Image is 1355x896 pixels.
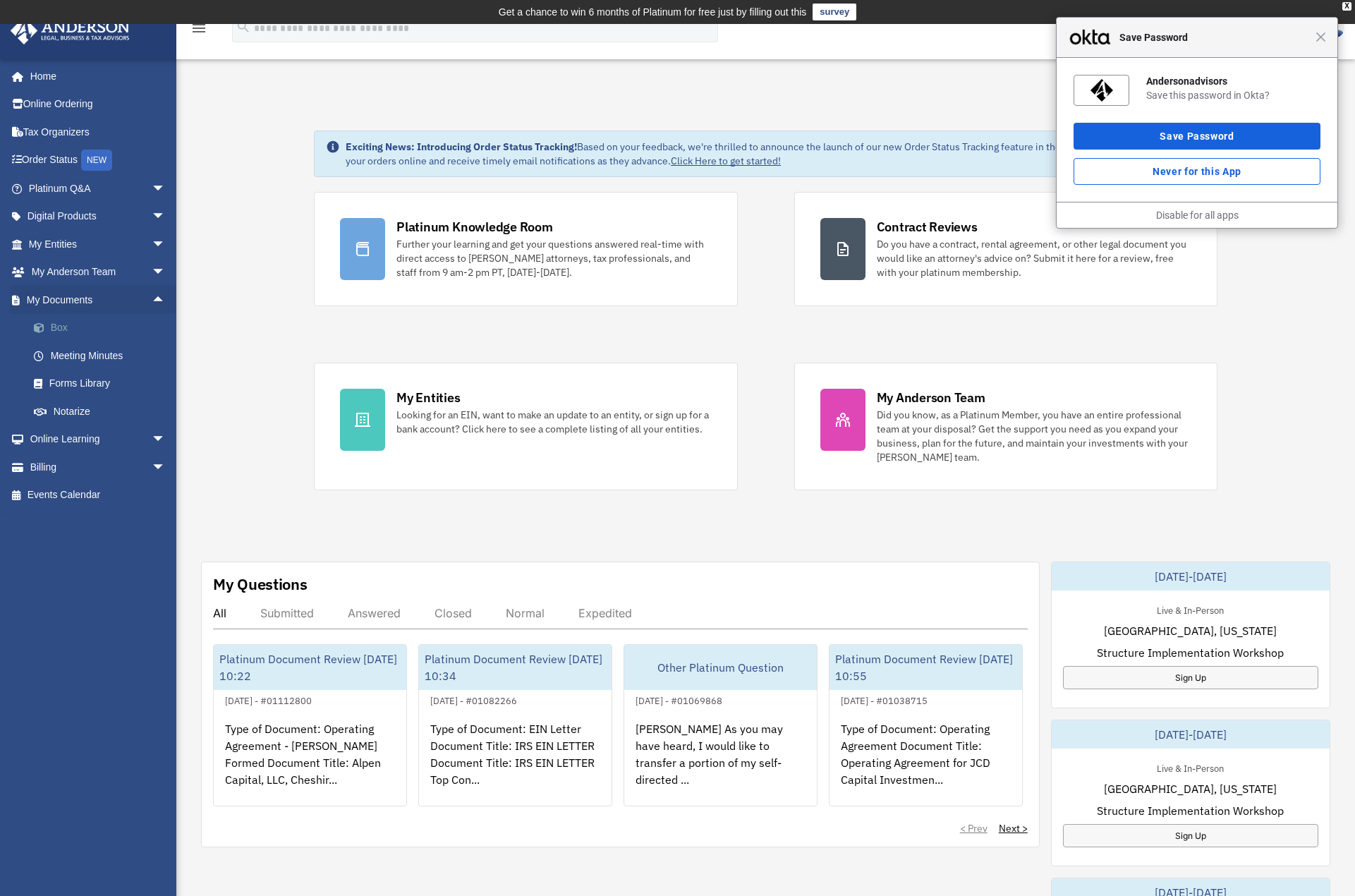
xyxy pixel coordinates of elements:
[213,606,226,620] div: All
[999,821,1028,835] a: Next >
[396,237,711,279] div: Further your learning and get your questions answered real-time with direct access to [PERSON_NAM...
[260,606,314,620] div: Submitted
[877,389,985,406] div: My Anderson Team
[396,218,553,236] div: Platinum Knowledge Room
[10,174,187,202] a: Platinum Q&Aarrow_drop_down
[20,314,187,342] a: Box
[6,17,134,44] img: Anderson Advisors Platinum Portal
[10,453,187,481] a: Billingarrow_drop_down
[214,645,406,690] div: Platinum Document Review [DATE] 10:22
[624,692,734,707] div: [DATE] - #01069868
[794,363,1217,490] a: My Anderson Team Did you know, as a Platinum Member, you have an entire professional team at your...
[877,218,978,236] div: Contract Reviews
[20,397,187,425] a: Notarize
[671,155,781,167] a: Click Here to get started!
[10,118,187,146] a: Tax Organizers
[1052,562,1330,591] div: [DATE]-[DATE]
[1104,622,1277,639] span: [GEOGRAPHIC_DATA], [US_STATE]
[10,258,187,286] a: My Anderson Teamarrow_drop_down
[396,408,711,436] div: Looking for an EIN, want to make an update to an entity, or sign up for a bank account? Click her...
[830,709,1022,819] div: Type of Document: Operating Agreement Document Title: Operating Agreement for JCD Capital Investm...
[1342,2,1351,11] div: close
[813,4,856,20] a: survey
[10,202,187,231] a: Digital Productsarrow_drop_down
[152,286,180,315] span: arrow_drop_up
[152,258,180,287] span: arrow_drop_down
[314,363,737,490] a: My Entities Looking for an EIN, want to make an update to an entity, or sign up for a bank accoun...
[1090,79,1113,102] img: nr4NPwAAAAZJREFUAwAwEkJbZx1BKgAAAABJRU5ErkJggg==
[829,644,1023,806] a: Platinum Document Review [DATE] 10:55[DATE] - #01038715Type of Document: Operating Agreement Docu...
[419,709,612,819] div: Type of Document: EIN Letter Document Title: IRS EIN LETTER Document Title: IRS EIN LETTER Top Co...
[794,192,1217,306] a: Contract Reviews Do you have a contract, rental agreement, or other legal document you would like...
[152,174,180,203] span: arrow_drop_down
[152,202,180,231] span: arrow_drop_down
[10,90,187,119] a: Online Ordering
[348,606,401,620] div: Answered
[1074,123,1320,150] button: Save Password
[1315,32,1326,42] span: Close
[190,25,207,37] a: menu
[346,140,577,153] strong: Exciting News: Introducing Order Status Tracking!
[1063,824,1318,847] a: Sign Up
[1074,158,1320,185] button: Never for this App
[830,645,1022,690] div: Platinum Document Review [DATE] 10:55
[10,425,187,454] a: Online Learningarrow_drop_down
[435,606,472,620] div: Closed
[1146,75,1320,87] div: Andersonadvisors
[1052,720,1330,749] div: [DATE]-[DATE]
[1146,602,1235,617] div: Live & In-Person
[314,192,737,306] a: Platinum Knowledge Room Further your learning and get your questions answered real-time with dire...
[396,389,460,406] div: My Entities
[20,341,187,370] a: Meeting Minutes
[1146,760,1235,775] div: Live & In-Person
[624,644,818,806] a: Other Platinum Question[DATE] - #01069868[PERSON_NAME] As you may have heard, I would like to tra...
[1097,802,1284,819] span: Structure Implementation Workshop
[1097,644,1284,661] span: Structure Implementation Workshop
[152,230,180,259] span: arrow_drop_down
[1146,89,1320,102] div: Save this password in Okta?
[214,709,406,819] div: Type of Document: Operating Agreement - [PERSON_NAME] Formed Document Title: Alpen Capital, LLC, ...
[578,606,632,620] div: Expedited
[419,692,528,707] div: [DATE] - #01082266
[346,140,1205,168] div: Based on your feedback, we're thrilled to announce the launch of our new Order Status Tracking fe...
[1112,29,1315,46] span: Save Password
[877,408,1191,464] div: Did you know, as a Platinum Member, you have an entire professional team at your disposal? Get th...
[10,481,187,509] a: Events Calendar
[10,230,187,258] a: My Entitiesarrow_drop_down
[1104,780,1277,797] span: [GEOGRAPHIC_DATA], [US_STATE]
[213,644,407,806] a: Platinum Document Review [DATE] 10:22[DATE] - #01112800Type of Document: Operating Agreement - [P...
[214,692,323,707] div: [DATE] - #01112800
[10,62,180,90] a: Home
[152,453,180,482] span: arrow_drop_down
[20,370,187,398] a: Forms Library
[418,644,612,806] a: Platinum Document Review [DATE] 10:34[DATE] - #01082266Type of Document: EIN Letter Document Titl...
[1063,666,1318,689] a: Sign Up
[624,645,817,690] div: Other Platinum Question
[236,19,251,35] i: search
[419,645,612,690] div: Platinum Document Review [DATE] 10:34
[877,237,1191,279] div: Do you have a contract, rental agreement, or other legal document you would like an attorney's ad...
[506,606,545,620] div: Normal
[81,150,112,171] div: NEW
[152,425,180,454] span: arrow_drop_down
[624,709,817,819] div: [PERSON_NAME] As you may have heard, I would like to transfer a portion of my self-directed ...
[10,146,187,175] a: Order StatusNEW
[10,286,187,314] a: My Documentsarrow_drop_up
[499,4,807,20] div: Get a chance to win 6 months of Platinum for free just by filling out this
[1156,210,1239,221] a: Disable for all apps
[213,574,308,595] div: My Questions
[190,20,207,37] i: menu
[830,692,939,707] div: [DATE] - #01038715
